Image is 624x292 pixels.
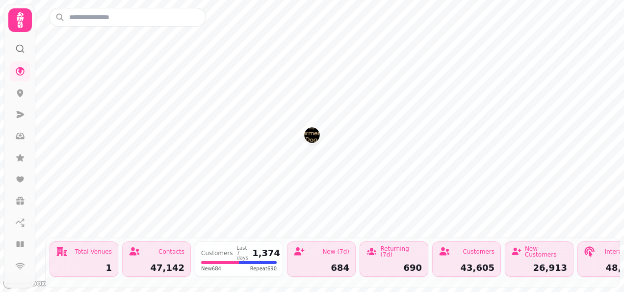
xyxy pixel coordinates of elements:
div: 43,605 [439,263,494,272]
span: Repeat 690 [250,265,277,272]
div: Contacts [158,249,184,255]
div: 47,142 [129,263,184,272]
div: Returning (7d) [380,246,422,258]
div: New (7d) [322,249,349,255]
button: The Farmers Dog [304,127,320,143]
div: Customers [201,250,233,256]
div: 1 [56,263,112,272]
a: Mapbox logo [3,278,46,289]
div: Total Venues [75,249,112,255]
div: 26,913 [511,263,567,272]
div: New Customers [525,246,567,258]
div: Last 7 days [237,246,249,261]
div: 690 [366,263,422,272]
div: 684 [293,263,349,272]
div: 1,374 [252,249,280,258]
div: Map marker [304,127,320,146]
span: New 684 [201,265,221,272]
div: Customers [463,249,494,255]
